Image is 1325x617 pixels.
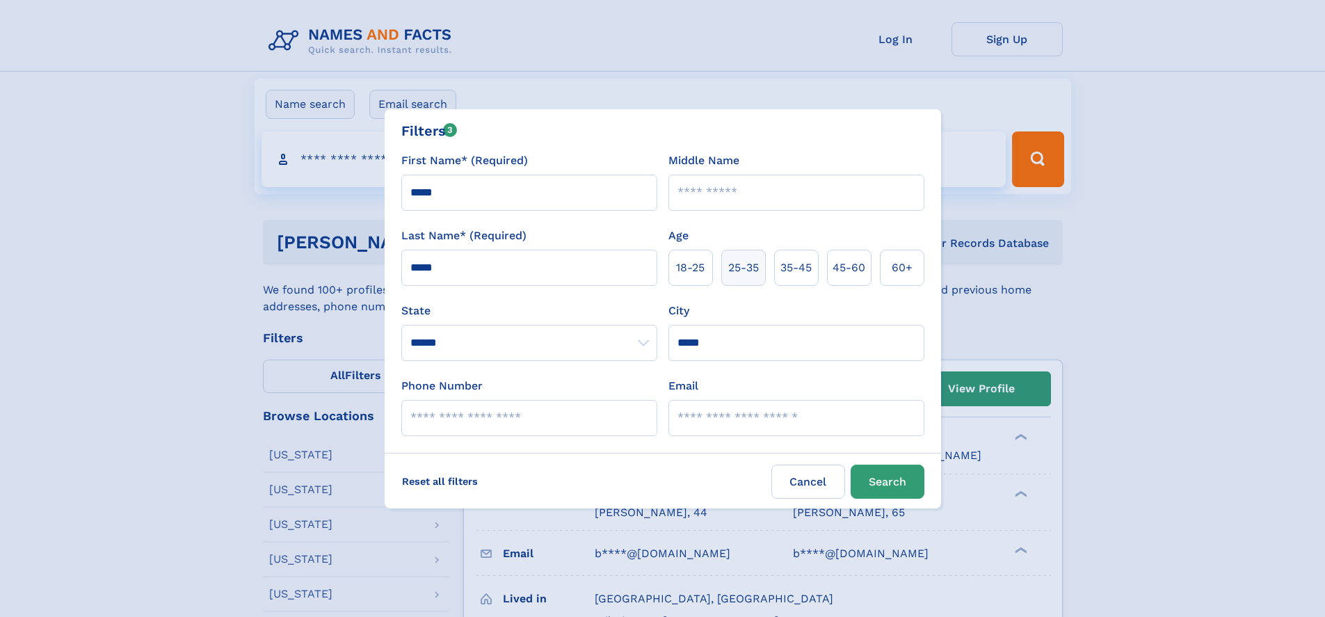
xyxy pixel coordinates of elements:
label: State [401,303,657,319]
div: Filters [401,120,458,141]
label: City [668,303,689,319]
label: Last Name* (Required) [401,227,527,244]
label: Cancel [771,465,845,499]
label: Reset all filters [393,465,487,498]
label: Phone Number [401,378,483,394]
span: 35‑45 [780,259,812,276]
button: Search [851,465,924,499]
label: First Name* (Required) [401,152,528,169]
span: 60+ [892,259,913,276]
span: 45‑60 [833,259,865,276]
span: 18‑25 [676,259,705,276]
label: Age [668,227,689,244]
span: 25‑35 [728,259,759,276]
label: Middle Name [668,152,739,169]
label: Email [668,378,698,394]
